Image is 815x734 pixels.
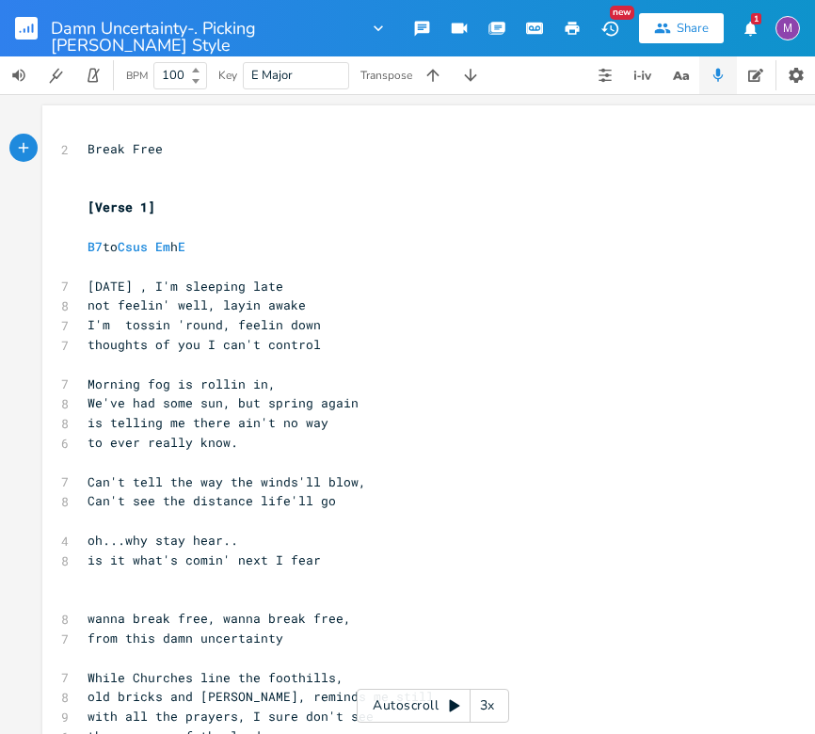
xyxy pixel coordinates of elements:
[51,20,361,37] span: Damn Uncertainty-. Picking [PERSON_NAME] Style
[155,238,170,255] span: Em
[471,689,504,723] div: 3x
[88,669,344,686] span: While Churches line the foothills,
[126,71,148,81] div: BPM
[88,473,366,490] span: Can't tell the way the winds'll blow,
[88,336,321,353] span: thoughts of you I can't control
[639,13,724,43] button: Share
[218,70,237,81] div: Key
[88,296,306,313] span: not feelin' well, layin awake
[88,688,434,705] span: old bricks and [PERSON_NAME], reminds me still
[251,67,293,84] span: E Major
[88,238,103,255] span: B7
[88,492,336,509] span: Can't see the distance life'll go
[775,7,800,50] button: M
[360,70,412,81] div: Transpose
[178,238,185,255] span: E
[88,394,359,411] span: We've had some sun, but spring again
[731,11,769,45] button: 1
[751,13,761,24] div: 1
[591,11,629,45] button: New
[610,6,634,20] div: New
[88,532,238,549] span: oh...why stay hear..
[88,199,155,215] span: [Verse 1]
[118,238,148,255] span: Csus
[88,551,321,568] span: is it what's comin' next I fear
[775,16,800,40] div: melindameshad
[88,375,276,392] span: Morning fog is rollin in,
[357,689,509,723] div: Autoscroll
[88,630,283,646] span: from this damn uncertainty
[88,434,238,451] span: to ever really know.
[88,140,163,157] span: Break Free
[88,708,374,725] span: with all the prayers, I sure don't see
[88,414,328,431] span: is telling me there ain't no way
[677,20,709,37] div: Share
[88,278,283,295] span: [DATE] , I'm sleeping late
[88,316,321,333] span: I'm tossin 'round, feelin down
[88,610,351,627] span: wanna break free, wanna break free,
[88,238,185,255] span: to h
